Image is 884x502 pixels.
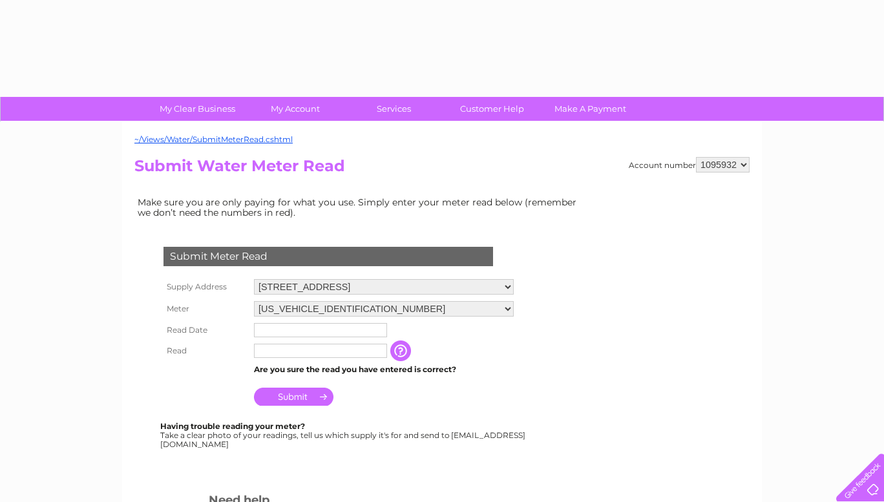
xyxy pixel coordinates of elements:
[390,340,414,361] input: Information
[134,157,750,182] h2: Submit Water Meter Read
[134,134,293,144] a: ~/Views/Water/SubmitMeterRead.cshtml
[134,194,587,221] td: Make sure you are only paying for what you use. Simply enter your meter read below (remember we d...
[251,361,517,378] td: Are you sure the read you have entered is correct?
[160,298,251,320] th: Meter
[160,276,251,298] th: Supply Address
[163,247,493,266] div: Submit Meter Read
[242,97,349,121] a: My Account
[160,340,251,361] th: Read
[160,320,251,340] th: Read Date
[144,97,251,121] a: My Clear Business
[629,157,750,173] div: Account number
[439,97,545,121] a: Customer Help
[537,97,644,121] a: Make A Payment
[160,422,527,448] div: Take a clear photo of your readings, tell us which supply it's for and send to [EMAIL_ADDRESS][DO...
[254,388,333,406] input: Submit
[160,421,305,431] b: Having trouble reading your meter?
[341,97,447,121] a: Services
